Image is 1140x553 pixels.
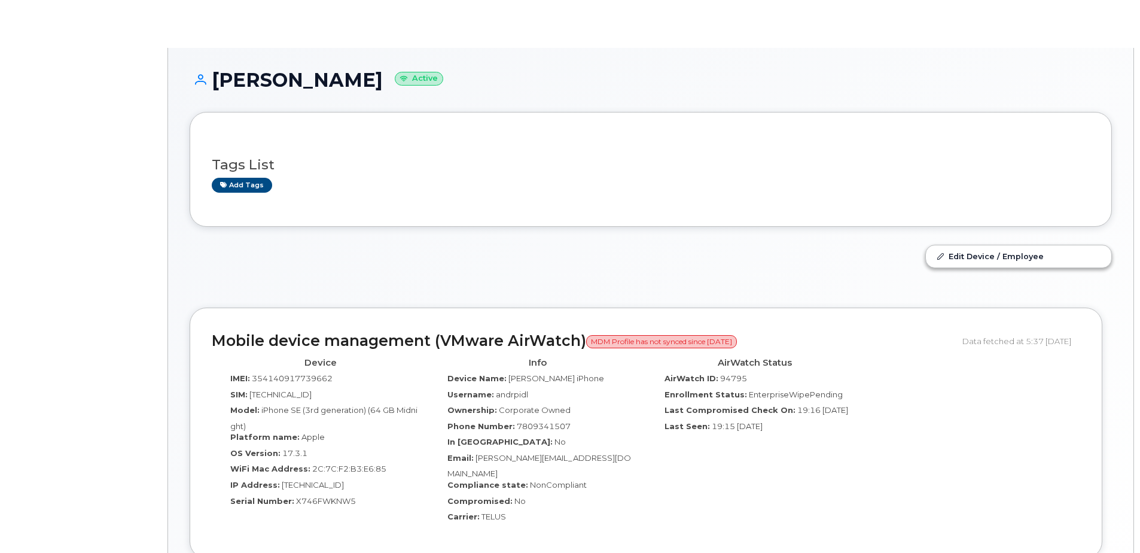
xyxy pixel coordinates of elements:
span: No [514,496,526,506]
span: iPhone SE (3rd generation) (64 GB Midnight) [230,405,417,431]
label: OS Version: [230,448,281,459]
label: IP Address: [230,479,280,491]
label: SIM: [230,389,248,400]
h1: [PERSON_NAME] [190,69,1112,90]
a: Edit Device / Employee [926,245,1111,267]
span: X746FWKNW5 [296,496,356,506]
span: 2C:7C:F2:B3:E6:85 [312,464,386,473]
span: 354140917739662 [252,373,333,383]
label: WiFi Mac Address: [230,463,310,475]
label: Phone Number: [447,421,515,432]
label: Email: [447,452,474,464]
span: MDM Profile has not synced since [DATE] [586,335,737,348]
label: In [GEOGRAPHIC_DATA]: [447,436,553,448]
span: [PERSON_NAME][EMAIL_ADDRESS][DOMAIN_NAME] [447,453,631,479]
span: Apple [301,432,325,442]
span: [PERSON_NAME] iPhone [508,373,604,383]
span: EnterpriseWipePending [749,390,843,399]
span: 17.3.1 [282,448,307,458]
label: Compromised: [447,496,513,507]
label: Compliance state: [447,479,528,491]
label: Device Name: [447,373,507,384]
label: Model: [230,405,260,416]
a: Add tags [212,178,272,193]
span: [TECHNICAL_ID] [249,390,312,399]
label: AirWatch ID: [665,373,718,384]
h4: AirWatch Status [655,358,854,368]
div: Data fetched at 5:37 [DATE] [962,330,1080,353]
label: Platform name: [230,432,300,443]
label: Ownership: [447,405,497,416]
span: 19:16 [DATE] [797,405,848,415]
span: 7809341507 [517,421,571,431]
label: Last Seen: [665,421,710,432]
small: Active [395,72,443,86]
span: No [554,437,566,446]
h3: Tags List [212,157,1090,172]
span: 19:15 [DATE] [712,421,763,431]
span: Corporate Owned [499,405,571,415]
span: andrpidl [496,390,528,399]
span: TELUS [481,512,506,521]
span: 94795 [720,373,747,383]
label: Last Compromised Check On: [665,405,795,416]
h4: Info [438,358,637,368]
label: Username: [447,389,494,400]
label: Carrier: [447,511,480,522]
span: NonCompliant [530,480,587,490]
span: [TECHNICAL_ID] [282,480,344,490]
h2: Mobile device management (VMware AirWatch) [212,333,953,350]
label: Serial Number: [230,496,294,507]
h4: Device [221,358,420,368]
label: IMEI: [230,373,250,384]
label: Enrollment Status: [665,389,747,400]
